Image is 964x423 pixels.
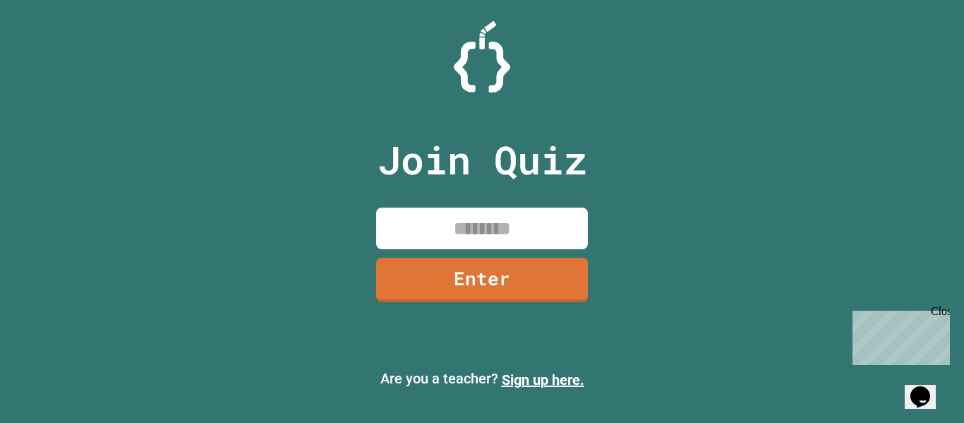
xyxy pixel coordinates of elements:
[454,21,510,93] img: Logo.svg
[378,131,587,189] p: Join Quiz
[6,6,97,90] div: Chat with us now!Close
[11,368,953,391] p: Are you a teacher?
[847,305,950,365] iframe: chat widget
[376,258,588,302] a: Enter
[502,371,584,388] a: Sign up here.
[905,367,950,409] iframe: chat widget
